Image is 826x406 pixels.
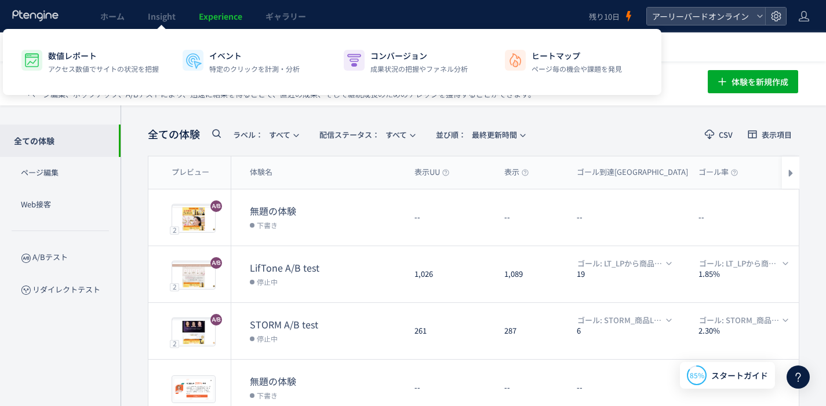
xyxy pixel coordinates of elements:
span: 下書き [257,219,278,231]
button: 表示項目 [740,125,799,144]
span: 配信ステータス​： [319,129,380,140]
dt: -- [577,212,689,223]
div: 2 [170,339,179,348]
span: 全ての体験 [148,127,200,142]
button: CSV [697,125,740,144]
div: 287 [495,303,567,359]
p: 特定のクリックを計測・分析 [209,64,300,74]
span: すべて [233,125,290,144]
span: ラベル： [233,129,263,140]
span: スタートガイド [711,370,768,382]
span: 表示 [504,167,529,178]
span: ギャラリー [265,10,306,22]
div: 1,089 [495,246,567,302]
img: e0f7cdd9c59890a43fe3874767f072331757644682142.jpeg [172,262,215,289]
span: 下書き [257,389,278,401]
div: -- [405,189,495,246]
dt: 6 [577,325,689,336]
span: ゴール: LT_LPから商品ページへ [577,257,663,270]
button: 体験を新規作成 [708,70,798,93]
span: ゴール: STORM_商品LPから商品ページへ [577,314,663,327]
p: 成果状況の把握やファネル分析 [370,64,468,74]
dt: LifTone A/B test [250,261,405,275]
dt: 無題の体験 [250,375,405,388]
span: ゴール率 [698,167,738,178]
div: 261 [405,303,495,359]
img: 622b78c9b6c4c1ae9a1e4191b1e89b711757546726773.png [174,378,213,400]
div: -- [495,189,567,246]
span: 並び順： [436,129,466,140]
p: コンバージョン [370,50,468,61]
span: 体験名 [250,167,272,178]
div: 2 [170,283,179,291]
span: プレビュー [172,167,209,178]
span: 表示UU [414,167,449,178]
span: アーリーバードオンライン [649,8,752,25]
button: 並び順：最終更新時間 [428,125,532,144]
div: 2 [170,226,179,234]
img: e0f7cdd9c59890a43fe3874767f072331757807512058.jpeg [172,206,215,232]
span: 最終更新時間 [436,125,517,144]
p: ヒートマップ [532,50,622,61]
dt: 19 [577,269,689,280]
span: 停止中 [257,332,278,344]
span: 残り10日 [589,11,620,22]
dt: -- [577,382,689,393]
dt: 無題の体験 [250,204,405,218]
button: ラベル：すべて [225,125,305,144]
button: 配信ステータス​：すべて [312,125,421,144]
dt: STORM A/B test [250,318,405,331]
span: 85% [690,370,704,380]
span: 停止中 [257,276,278,287]
span: 表示項目 [762,131,792,138]
span: 体験を新規作成 [732,70,788,93]
p: ページ毎の機会や課題を発見 [532,64,622,74]
p: 数値レポート [48,50,159,61]
span: すべて [319,125,407,144]
button: ゴール: STORM_商品LPから商品ページへ [570,314,678,327]
p: イベント [209,50,300,61]
div: 1,026 [405,246,495,302]
span: ホーム [100,10,125,22]
p: アクセス数値でサイトの状況を把握 [48,64,159,74]
span: ゴール到達[GEOGRAPHIC_DATA] [577,167,697,178]
span: Insight [148,10,176,22]
button: ゴール: LT_LPから商品ページへ [570,257,678,270]
img: a27df4b6323eafd39b2df2b22afa62821757570050893.jpeg [172,319,215,346]
span: Experience [199,10,242,22]
span: CSV [719,131,733,138]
